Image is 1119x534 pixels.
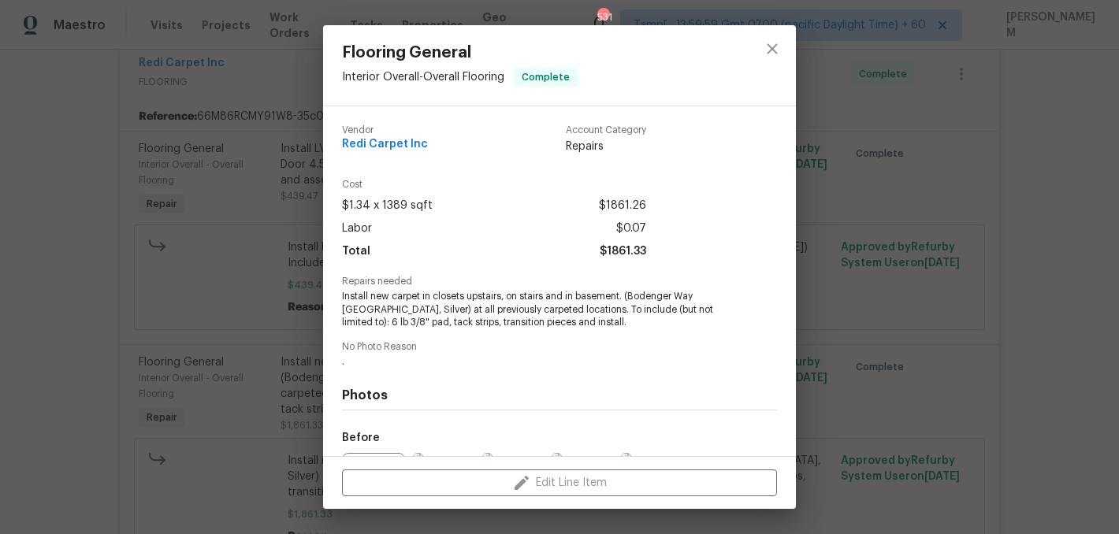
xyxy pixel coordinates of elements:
span: Repairs [566,139,646,154]
div: 531 [597,9,608,25]
span: $1.34 x 1389 sqft [342,195,433,217]
span: Redi Carpet Inc [342,139,428,150]
button: close [753,30,791,68]
span: Vendor [342,125,428,135]
span: Flooring General [342,44,578,61]
span: . [342,355,734,369]
span: Total [342,240,370,263]
span: Interior Overall - Overall Flooring [342,72,504,83]
h5: Before [342,432,380,443]
span: Cost [342,180,646,190]
span: No Photo Reason [342,342,777,352]
span: $1861.26 [599,195,646,217]
h4: Photos [342,388,777,403]
span: Install new carpet in closets upstairs, on stairs and in basement. (Bodenger Way [GEOGRAPHIC_DATA... [342,290,734,329]
span: Account Category [566,125,646,135]
span: Repairs needed [342,276,777,287]
span: Complete [515,69,576,85]
span: $0.07 [616,217,646,240]
span: Labor [342,217,372,240]
span: $1861.33 [600,240,646,263]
